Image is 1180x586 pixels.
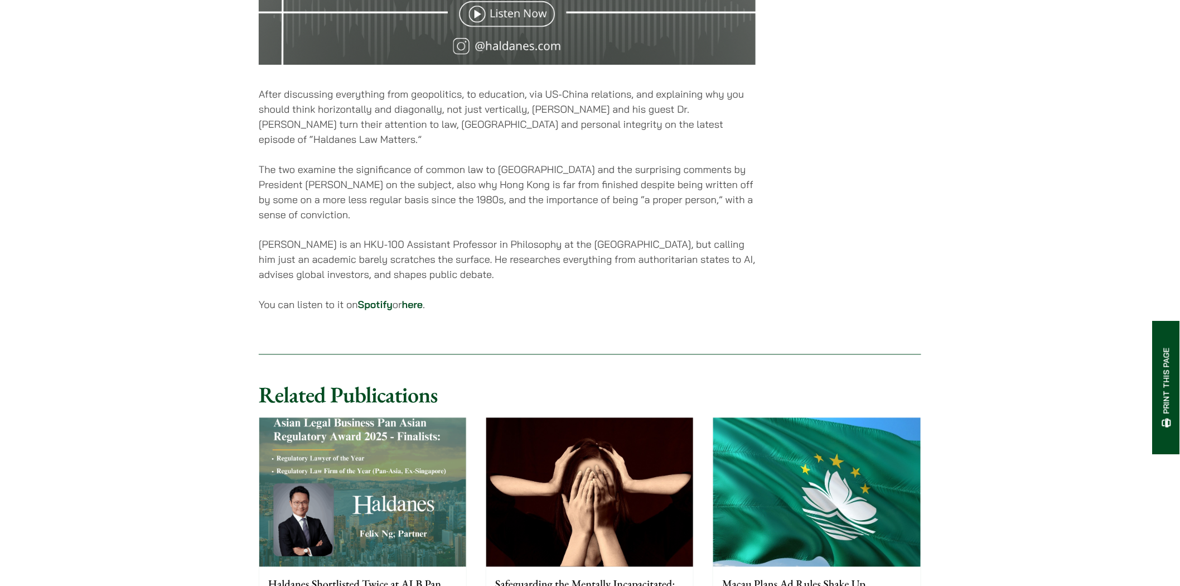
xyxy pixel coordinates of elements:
[358,299,393,311] a: Spotify
[259,237,756,282] p: [PERSON_NAME] is an HKU-100 Assistant Professor in Philosophy at the [GEOGRAPHIC_DATA], but calli...
[259,87,756,147] p: After discussing everything from geopolitics, to education, via US-China relations, and explainin...
[259,162,756,222] p: The two examine the significance of common law to [GEOGRAPHIC_DATA] and the surprising comments b...
[259,297,756,313] p: You can listen to it on or .
[402,299,423,311] a: here
[259,382,921,409] h2: Related Publications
